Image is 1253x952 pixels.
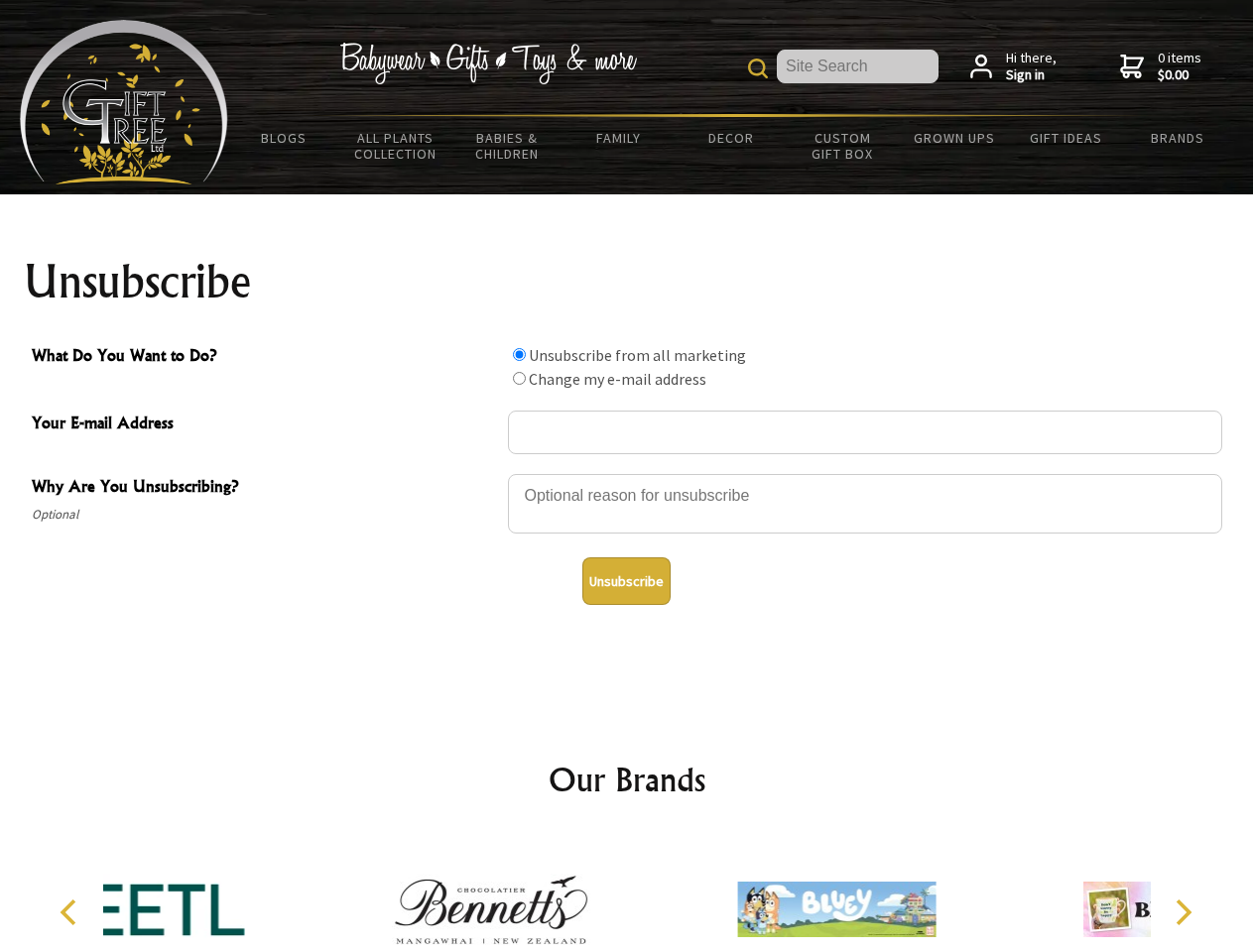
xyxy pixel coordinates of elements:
[508,411,1222,454] input: Your E-mail Address
[1120,50,1201,84] a: 0 items$0.00
[564,117,676,159] a: Family
[970,50,1057,84] a: Hi there,Sign in
[748,59,768,78] img: product search
[777,50,939,83] input: Site Search
[24,258,1230,305] h1: Unsubscribe
[32,343,498,372] span: What Do You Want to Do?
[50,891,93,934] button: Previous
[787,117,899,175] a: Custom Gift Box
[898,117,1010,159] a: Grown Ups
[32,474,498,503] span: Why Are You Unsubscribing?
[529,369,706,389] label: Change my e-mail address
[513,348,526,361] input: What Do You Want to Do?
[508,474,1222,534] textarea: Why Are You Unsubscribing?
[1006,50,1057,84] span: Hi there,
[32,503,498,527] span: Optional
[529,345,746,365] label: Unsubscribe from all marketing
[1158,49,1201,84] span: 0 items
[675,117,787,159] a: Decor
[228,117,340,159] a: BLOGS
[1158,66,1201,84] strong: $0.00
[451,117,564,175] a: Babies & Children
[1010,117,1122,159] a: Gift Ideas
[32,411,498,439] span: Your E-mail Address
[20,20,228,184] img: Babyware - Gifts - Toys and more...
[513,372,526,385] input: What Do You Want to Do?
[1122,117,1234,159] a: Brands
[40,756,1214,803] h2: Our Brands
[1006,66,1057,84] strong: Sign in
[582,557,671,605] button: Unsubscribe
[339,43,637,84] img: Babywear - Gifts - Toys & more
[1161,891,1204,934] button: Next
[340,117,452,175] a: All Plants Collection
